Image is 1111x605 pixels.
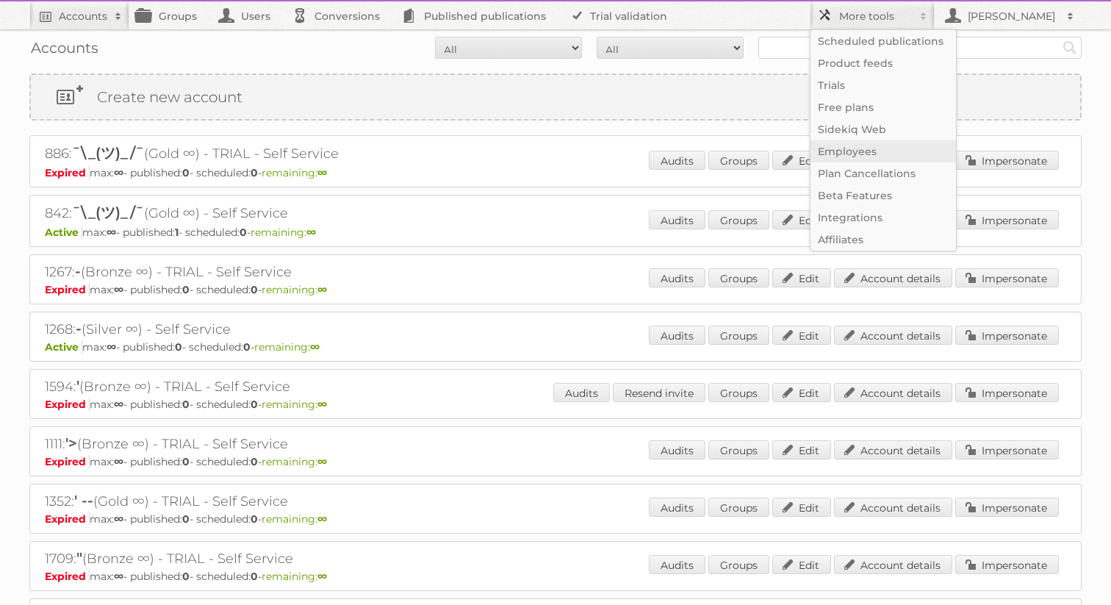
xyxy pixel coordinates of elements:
a: [PERSON_NAME] [935,1,1082,29]
strong: 0 [182,455,190,468]
p: max: - published: - scheduled: - [45,226,1066,239]
a: Audits [649,555,705,574]
a: Users [212,1,285,29]
strong: 0 [175,340,182,354]
strong: ∞ [317,455,327,468]
a: Create new account [31,75,1080,119]
a: Impersonate [955,326,1059,345]
a: Conversions [285,1,395,29]
strong: ∞ [107,226,116,239]
a: Account details [834,440,952,459]
span: remaining: [262,166,327,179]
a: Impersonate [955,383,1059,402]
h2: 1268: (Silver ∞) - Self Service [45,320,559,339]
a: Free plans [810,96,956,118]
h2: 1267: (Bronze ∞) - TRIAL - Self Service [45,262,559,282]
h2: 1352: (Gold ∞) - TRIAL - Self Service [45,492,559,511]
a: Employees [810,140,956,162]
strong: ∞ [317,398,327,411]
span: Expired [45,166,90,179]
a: Accounts [29,1,129,29]
strong: 0 [182,570,190,583]
a: Edit [772,383,831,402]
span: Expired [45,455,90,468]
strong: 0 [182,512,190,526]
strong: 0 [182,166,190,179]
a: Groups [708,268,769,287]
a: More tools [810,1,935,29]
a: Edit [772,210,831,229]
a: Integrations [810,207,956,229]
a: Groups [708,555,769,574]
strong: ∞ [310,340,320,354]
span: remaining: [262,398,327,411]
a: Scheduled publications [810,30,956,52]
span: Expired [45,570,90,583]
a: Impersonate [955,555,1059,574]
a: Audits [649,498,705,517]
a: Audits [649,440,705,459]
a: Edit [772,268,831,287]
a: Groups [708,440,769,459]
strong: 0 [240,226,247,239]
strong: ∞ [317,570,327,583]
strong: 0 [251,570,258,583]
a: Groups [708,151,769,170]
h2: Accounts [59,9,107,24]
input: Search [1059,37,1081,59]
span: ' [76,377,79,395]
strong: ∞ [317,166,327,179]
strong: ∞ [114,570,123,583]
strong: 0 [182,283,190,296]
p: max: - published: - scheduled: - [45,340,1066,354]
span: ¯\_(ツ)_/¯ [72,144,144,162]
a: Account details [834,326,952,345]
a: Trial validation [561,1,682,29]
a: Resend invite [613,383,705,402]
span: '> [65,434,77,452]
strong: 0 [243,340,251,354]
span: Expired [45,512,90,526]
strong: 1 [175,226,179,239]
h2: More tools [839,9,913,24]
strong: 0 [182,398,190,411]
a: Groups [708,383,769,402]
strong: 0 [251,455,258,468]
h2: 1594: (Bronze ∞) - TRIAL - Self Service [45,377,559,396]
a: Account details [834,383,952,402]
a: Product feeds [810,52,956,74]
strong: ∞ [317,283,327,296]
p: max: - published: - scheduled: - [45,166,1066,179]
a: Affiliates [810,229,956,251]
strong: 0 [251,283,258,296]
a: Edit [772,498,831,517]
span: - [76,320,82,337]
span: Active [45,226,82,239]
span: Expired [45,283,90,296]
strong: ∞ [107,340,116,354]
a: Sidekiq Web [810,118,956,140]
a: Impersonate [955,210,1059,229]
a: Plan Cancellations [810,162,956,185]
a: Audits [649,210,705,229]
a: Published publications [395,1,561,29]
span: remaining: [254,340,320,354]
a: Audits [649,268,705,287]
strong: ∞ [114,398,123,411]
strong: 0 [251,512,258,526]
h2: 1709: (Bronze ∞) - TRIAL - Self Service [45,549,559,568]
p: max: - published: - scheduled: - [45,455,1066,468]
a: Audits [649,326,705,345]
strong: ∞ [306,226,316,239]
a: Groups [708,210,769,229]
strong: ∞ [114,455,123,468]
a: Beta Features [810,185,956,207]
p: max: - published: - scheduled: - [45,283,1066,296]
strong: ∞ [317,512,327,526]
span: " [76,549,82,567]
span: remaining: [251,226,316,239]
a: Account details [834,268,952,287]
span: remaining: [262,570,327,583]
a: Edit [772,326,831,345]
strong: ∞ [114,512,123,526]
